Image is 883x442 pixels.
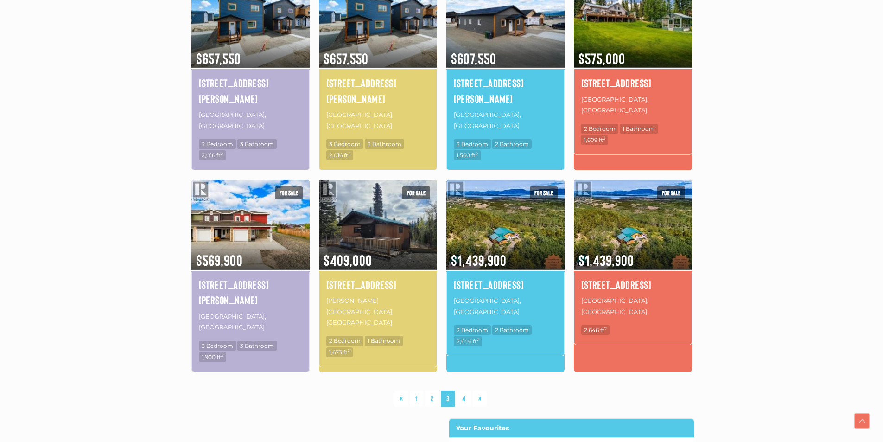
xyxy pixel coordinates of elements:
[199,150,226,160] span: 2,016 ft
[446,239,565,270] span: $1,439,900
[199,109,302,132] p: [GEOGRAPHIC_DATA], [GEOGRAPHIC_DATA]
[476,151,478,156] sup: 2
[441,391,455,407] span: 3
[457,391,471,407] a: 4
[581,277,685,293] a: [STREET_ADDRESS]
[191,178,310,270] img: 1-19 BAILEY PLACE, Whitehorse, Yukon
[319,38,437,68] span: $657,550
[199,139,236,149] span: 3 Bedroom
[454,295,557,318] p: [GEOGRAPHIC_DATA], [GEOGRAPHIC_DATA]
[454,150,481,160] span: 1,560 ft
[492,139,532,149] span: 2 Bathroom
[581,124,618,134] span: 2 Bedroom
[402,186,430,199] span: For sale
[365,336,403,346] span: 1 Bathroom
[603,135,605,141] sup: 2
[348,348,350,353] sup: 2
[348,151,350,156] sup: 2
[275,186,303,199] span: For sale
[221,151,223,156] sup: 2
[326,295,430,329] p: [PERSON_NAME][GEOGRAPHIC_DATA], [GEOGRAPHIC_DATA]
[456,424,509,432] strong: Your Favourites
[237,341,277,351] span: 3 Bathroom
[221,352,223,358] sup: 2
[454,277,557,293] a: [STREET_ADDRESS]
[530,186,558,199] span: For sale
[454,75,557,106] a: [STREET_ADDRESS][PERSON_NAME]
[199,277,302,308] a: [STREET_ADDRESS][PERSON_NAME]
[581,75,685,91] a: [STREET_ADDRESS]
[326,347,353,357] span: 1,673 ft
[657,186,685,199] span: For sale
[319,239,437,270] span: $409,000
[473,391,487,407] a: »
[199,310,302,334] p: [GEOGRAPHIC_DATA], [GEOGRAPHIC_DATA]
[574,178,692,270] img: 1745 NORTH KLONDIKE HIGHWAY, Whitehorse North, Yukon
[365,139,404,149] span: 3 Bathroom
[326,139,363,149] span: 3 Bedroom
[581,93,685,117] p: [GEOGRAPHIC_DATA], [GEOGRAPHIC_DATA]
[492,325,532,335] span: 2 Bathroom
[191,38,310,68] span: $657,550
[477,337,479,342] sup: 2
[326,150,353,160] span: 2,016 ft
[604,326,607,331] sup: 2
[191,239,310,270] span: $569,900
[394,391,408,407] a: «
[446,178,565,270] img: 1745 NORTH KLONDIKE HIGHWAY, Whitehorse North, Yukon
[319,178,437,270] img: 119 ALSEK CRESCENT, Haines Junction, Yukon
[581,325,610,335] span: 2,646 ft
[326,75,430,106] a: [STREET_ADDRESS][PERSON_NAME]
[574,239,692,270] span: $1,439,900
[326,336,363,346] span: 2 Bedroom
[446,38,565,68] span: $607,550
[326,277,430,293] a: [STREET_ADDRESS]
[454,109,557,132] p: [GEOGRAPHIC_DATA], [GEOGRAPHIC_DATA]
[454,139,491,149] span: 3 Bedroom
[410,391,423,407] a: 1
[237,139,277,149] span: 3 Bathroom
[581,295,685,318] p: [GEOGRAPHIC_DATA], [GEOGRAPHIC_DATA]
[454,325,491,335] span: 2 Bedroom
[199,352,226,362] span: 1,900 ft
[326,109,430,132] p: [GEOGRAPHIC_DATA], [GEOGRAPHIC_DATA]
[574,38,692,68] span: $575,000
[199,341,236,351] span: 3 Bedroom
[620,124,658,134] span: 1 Bathroom
[581,135,608,145] span: 1,609 ft
[199,75,302,106] a: [STREET_ADDRESS][PERSON_NAME]
[425,391,439,407] a: 2
[454,336,482,346] span: 2,646 ft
